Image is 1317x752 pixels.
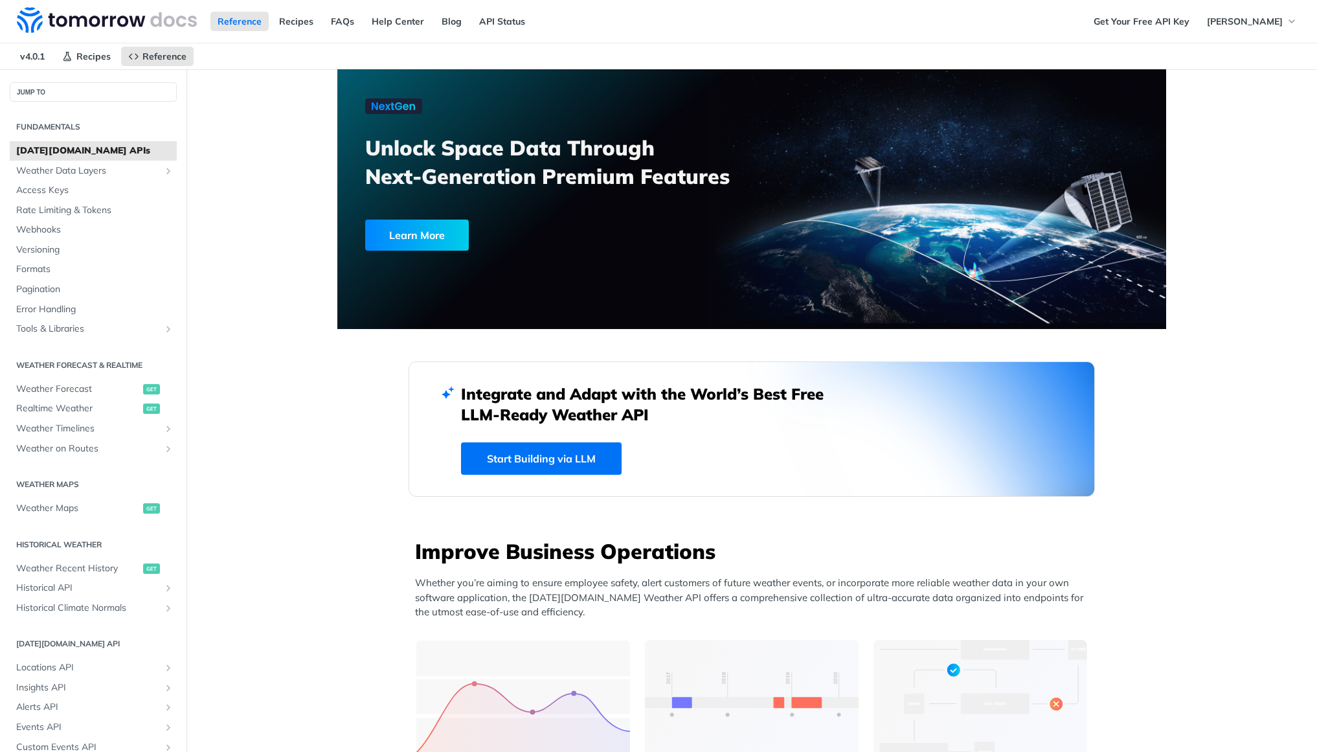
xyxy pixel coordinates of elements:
[10,399,177,418] a: Realtime Weatherget
[16,562,140,575] span: Weather Recent History
[10,559,177,578] a: Weather Recent Historyget
[365,220,686,251] a: Learn More
[10,240,177,260] a: Versioning
[10,380,177,399] a: Weather Forecastget
[163,324,174,334] button: Show subpages for Tools & Libraries
[10,539,177,551] h2: Historical Weather
[142,51,186,62] span: Reference
[16,661,160,674] span: Locations API
[324,12,361,31] a: FAQs
[10,280,177,299] a: Pagination
[16,244,174,256] span: Versioning
[10,141,177,161] a: [DATE][DOMAIN_NAME] APIs
[16,263,174,276] span: Formats
[17,7,197,33] img: Tomorrow.io Weather API Docs
[163,166,174,176] button: Show subpages for Weather Data Layers
[10,161,177,181] a: Weather Data LayersShow subpages for Weather Data Layers
[55,47,118,66] a: Recipes
[10,359,177,371] h2: Weather Forecast & realtime
[16,144,174,157] span: [DATE][DOMAIN_NAME] APIs
[16,681,160,694] span: Insights API
[1086,12,1197,31] a: Get Your Free API Key
[1207,16,1283,27] span: [PERSON_NAME]
[10,698,177,717] a: Alerts APIShow subpages for Alerts API
[16,701,160,714] span: Alerts API
[365,98,422,114] img: NextGen
[10,638,177,650] h2: [DATE][DOMAIN_NAME] API
[415,537,1095,565] h3: Improve Business Operations
[461,442,622,475] a: Start Building via LLM
[10,479,177,490] h2: Weather Maps
[16,721,160,734] span: Events API
[16,402,140,415] span: Realtime Weather
[10,121,177,133] h2: Fundamentals
[16,303,174,316] span: Error Handling
[10,598,177,618] a: Historical Climate NormalsShow subpages for Historical Climate Normals
[163,603,174,613] button: Show subpages for Historical Climate Normals
[10,499,177,518] a: Weather Mapsget
[16,184,174,197] span: Access Keys
[10,678,177,698] a: Insights APIShow subpages for Insights API
[163,424,174,434] button: Show subpages for Weather Timelines
[16,502,140,515] span: Weather Maps
[16,204,174,217] span: Rate Limiting & Tokens
[143,384,160,394] span: get
[434,12,469,31] a: Blog
[10,578,177,598] a: Historical APIShow subpages for Historical API
[143,564,160,574] span: get
[16,422,160,435] span: Weather Timelines
[10,419,177,439] a: Weather TimelinesShow subpages for Weather Timelines
[10,82,177,102] button: JUMP TO
[365,220,469,251] div: Learn More
[16,283,174,296] span: Pagination
[16,442,160,455] span: Weather on Routes
[163,583,174,593] button: Show subpages for Historical API
[16,582,160,595] span: Historical API
[16,602,160,615] span: Historical Climate Normals
[16,383,140,396] span: Weather Forecast
[10,220,177,240] a: Webhooks
[121,47,194,66] a: Reference
[163,663,174,673] button: Show subpages for Locations API
[1200,12,1304,31] button: [PERSON_NAME]
[16,223,174,236] span: Webhooks
[163,444,174,454] button: Show subpages for Weather on Routes
[10,201,177,220] a: Rate Limiting & Tokens
[415,576,1095,620] p: Whether you’re aiming to ensure employee safety, alert customers of future weather events, or inc...
[13,47,52,66] span: v4.0.1
[10,300,177,319] a: Error Handling
[16,165,160,177] span: Weather Data Layers
[210,12,269,31] a: Reference
[10,181,177,200] a: Access Keys
[143,404,160,414] span: get
[10,658,177,678] a: Locations APIShow subpages for Locations API
[76,51,111,62] span: Recipes
[163,702,174,712] button: Show subpages for Alerts API
[461,383,843,425] h2: Integrate and Adapt with the World’s Best Free LLM-Ready Weather API
[163,722,174,733] button: Show subpages for Events API
[365,133,766,190] h3: Unlock Space Data Through Next-Generation Premium Features
[10,319,177,339] a: Tools & LibrariesShow subpages for Tools & Libraries
[10,439,177,459] a: Weather on RoutesShow subpages for Weather on Routes
[10,718,177,737] a: Events APIShow subpages for Events API
[16,323,160,336] span: Tools & Libraries
[365,12,431,31] a: Help Center
[272,12,321,31] a: Recipes
[143,503,160,514] span: get
[472,12,532,31] a: API Status
[163,683,174,693] button: Show subpages for Insights API
[10,260,177,279] a: Formats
